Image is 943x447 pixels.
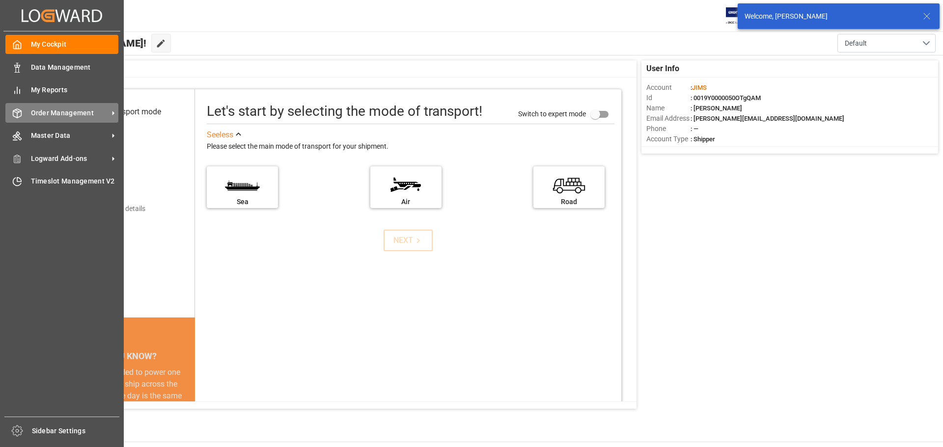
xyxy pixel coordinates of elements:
a: Timeslot Management V2 [5,172,118,191]
div: Sea [212,197,273,207]
span: Phone [646,124,691,134]
span: : [691,84,707,91]
span: User Info [646,63,679,75]
span: Account [646,82,691,93]
button: open menu [837,34,936,53]
span: : 0019Y0000050OTgQAM [691,94,761,102]
span: Sidebar Settings [32,426,120,436]
button: NEXT [384,230,433,251]
div: Let's start by selecting the mode of transport! [207,101,482,122]
div: DID YOU KNOW? [53,346,195,367]
span: : Shipper [691,135,715,143]
span: Id [646,93,691,103]
span: : [PERSON_NAME] [691,105,742,112]
img: Exertis%20JAM%20-%20Email%20Logo.jpg_1722504956.jpg [726,7,760,25]
span: Timeslot Management V2 [31,176,119,186]
a: Data Management [5,57,118,77]
span: : [PERSON_NAME][EMAIL_ADDRESS][DOMAIN_NAME] [691,115,844,122]
span: Default [845,38,867,49]
span: Email Address [646,113,691,124]
div: Please select the main mode of transport for your shipment. [207,141,614,153]
span: JIMS [692,84,707,91]
span: Hello [PERSON_NAME]! [41,34,146,53]
span: Order Management [31,108,109,118]
span: : — [691,125,698,132]
a: My Cockpit [5,35,118,54]
div: NEXT [393,235,423,246]
span: Account Type [646,134,691,144]
span: My Cockpit [31,39,119,50]
span: Logward Add-ons [31,154,109,164]
span: My Reports [31,85,119,95]
span: Name [646,103,691,113]
div: Welcome, [PERSON_NAME] [745,11,914,22]
span: Switch to expert mode [518,109,586,117]
span: Master Data [31,131,109,141]
div: Air [375,197,437,207]
span: Data Management [31,62,119,73]
div: The energy needed to power one large container ship across the ocean in a single day is the same ... [65,367,183,437]
div: See less [207,129,233,141]
div: Road [538,197,600,207]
